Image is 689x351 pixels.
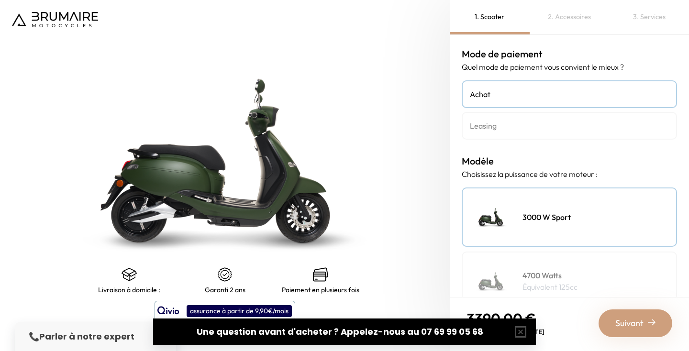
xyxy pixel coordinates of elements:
span: Suivant [615,317,644,330]
h4: 3000 W Sport [522,211,571,223]
a: Leasing [462,112,677,140]
p: Quel mode de paiement vous convient le mieux ? [462,61,677,73]
p: Paiement en plusieurs fois [282,286,359,294]
img: credit-cards.png [313,267,328,282]
p: Choisissez la puissance de votre moteur : [462,168,677,180]
span: 3390,00 € [467,309,536,328]
img: shipping.png [122,267,137,282]
img: certificat-de-garantie.png [217,267,233,282]
p: Livraison à domicile : [98,286,160,294]
img: Logo de Brumaire [12,12,98,27]
h4: 4700 Watts [522,270,578,281]
img: Scooter [467,193,515,241]
button: assurance à partir de 9,90€/mois [155,301,295,321]
img: Scooter [467,257,515,305]
img: right-arrow-2.png [648,318,656,326]
div: assurance à partir de 9,90€/mois [187,305,292,317]
p: Équivalent 125cc [522,281,578,293]
h3: Mode de paiement [462,47,677,61]
img: logo qivio [157,305,179,317]
h3: Modèle [462,154,677,168]
p: Garanti 2 ans [205,286,245,294]
h4: Achat [470,88,669,100]
h4: Leasing [470,120,669,132]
